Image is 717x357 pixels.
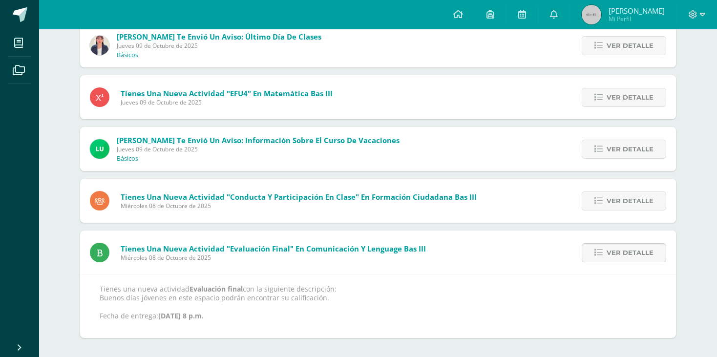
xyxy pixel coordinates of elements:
span: Miércoles 08 de Octubre de 2025 [121,253,426,262]
span: Jueves 09 de Octubre de 2025 [117,42,321,50]
strong: [DATE] 8 p.m. [158,311,204,320]
span: Ver detalle [607,192,654,210]
p: Tienes una nueva actividad con la siguiente descripción: Buenos días jóvenes en este espacio podr... [100,285,656,320]
img: 45x45 [582,5,601,24]
span: [PERSON_NAME] te envió un aviso: Información sobre el curso de vacaciones [117,135,400,145]
span: Tienes una nueva actividad "Conducta y participación en clase" En Formación Ciudadana Bas III [121,192,477,202]
span: Ver detalle [607,37,654,55]
span: Jueves 09 de Octubre de 2025 [121,98,333,106]
p: Básicos [117,155,138,163]
span: Miércoles 08 de Octubre de 2025 [121,202,477,210]
span: Ver detalle [607,140,654,158]
span: Tienes una nueva actividad "Evaluación final" En Comunicación y Lenguage Bas III [121,244,426,253]
span: Ver detalle [607,88,654,106]
span: Jueves 09 de Octubre de 2025 [117,145,400,153]
strong: Evaluación final [190,284,243,294]
span: [PERSON_NAME] te envió un aviso: Último día de clases [117,32,321,42]
img: f390e24f66707965f78b76f0b43abcb8.png [90,36,109,55]
span: Ver detalle [607,244,654,262]
span: Mi Perfil [609,15,665,23]
span: Tienes una nueva actividad "EFU4" En Matemática Bas III [121,88,333,98]
img: 54f82b4972d4d37a72c9d8d1d5f4dac6.png [90,139,109,159]
p: Básicos [117,51,138,59]
span: [PERSON_NAME] [609,6,665,16]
